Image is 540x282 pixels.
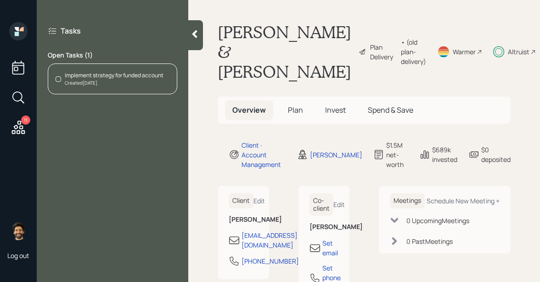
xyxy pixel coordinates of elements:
div: Log out [7,251,29,260]
div: 0 Past Meeting s [406,236,453,246]
span: Spend & Save [368,105,413,115]
div: Edit [253,196,265,205]
div: • (old plan-delivery) [401,37,426,66]
label: Open Tasks ( 1 ) [48,51,177,60]
div: Warmer [453,47,476,57]
div: Created [DATE] [65,80,163,86]
div: Altruist [508,47,529,57]
img: eric-schwartz-headshot.png [9,222,28,240]
div: 11 [21,115,30,125]
div: 0 Upcoming Meeting s [406,216,469,225]
h6: Meetings [390,193,425,208]
h1: [PERSON_NAME] & [PERSON_NAME] [218,22,351,82]
div: [PERSON_NAME] [310,150,362,160]
div: Plan Delivery [370,42,396,62]
div: Schedule New Meeting + [427,196,500,205]
h6: [PERSON_NAME] [309,223,339,231]
label: Tasks [61,26,81,36]
div: $1.5M net-worth [386,140,408,169]
div: [EMAIL_ADDRESS][DOMAIN_NAME] [242,230,298,250]
div: Client · Account Management [242,140,286,169]
span: Overview [232,105,266,115]
div: [PHONE_NUMBER] [242,256,299,266]
div: Edit [333,200,345,209]
h6: [PERSON_NAME] [229,216,258,224]
div: Implement strategy for funded account [65,71,163,80]
span: Invest [325,105,346,115]
div: $0 deposited [481,145,511,164]
h6: Co-client [309,193,333,216]
div: $689k invested [432,145,457,164]
span: Plan [288,105,303,115]
h6: Client [229,193,253,208]
div: Set email [322,238,339,258]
